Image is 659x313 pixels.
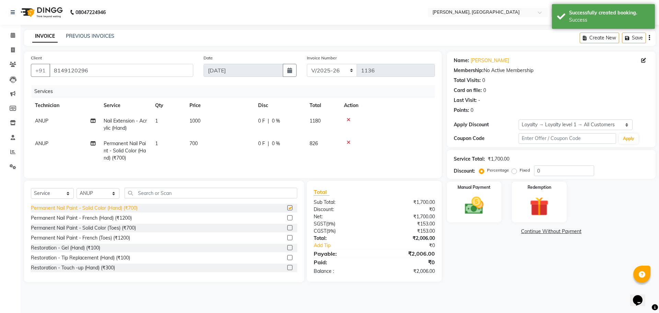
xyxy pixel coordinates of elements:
[125,188,297,198] input: Search or Scan
[374,235,440,242] div: ₹2,006.00
[309,258,374,266] div: Paid:
[454,155,485,163] div: Service Total:
[454,107,469,114] div: Points:
[268,117,269,125] span: |
[185,98,254,113] th: Price
[309,242,385,249] a: Add Tip
[310,140,318,147] span: 826
[519,133,616,144] input: Enter Offer / Coupon Code
[31,244,100,252] div: Restoration - Gel (Hand) (₹100)
[630,286,652,306] iframe: chat widget
[314,228,326,234] span: CGST
[459,195,490,217] img: _cash.svg
[309,220,374,228] div: ( )
[327,221,334,227] span: 9%
[454,97,477,104] div: Last Visit:
[454,135,519,142] div: Coupon Code
[374,213,440,220] div: ₹1,700.00
[454,67,649,74] div: No Active Membership
[258,117,265,125] span: 0 F
[314,221,326,227] span: SGST
[528,184,551,190] label: Redemption
[151,98,185,113] th: Qty
[31,205,138,212] div: Permanent Nail Paint - Solid Color (Hand) (₹700)
[268,140,269,147] span: |
[272,140,280,147] span: 0 %
[454,167,475,175] div: Discount:
[458,184,490,190] label: Manual Payment
[619,134,638,144] button: Apply
[189,140,198,147] span: 700
[31,264,115,271] div: Restoration - Touch -up (Hand) (₹300)
[258,140,265,147] span: 0 F
[524,195,555,218] img: _gift.svg
[471,107,473,114] div: 0
[309,206,374,213] div: Discount:
[454,57,469,64] div: Name:
[487,167,509,173] label: Percentage
[104,140,146,161] span: Permanent Nail Paint - Solid Color (Hand) (₹700)
[340,98,435,113] th: Action
[580,33,619,43] button: Create New
[374,228,440,235] div: ₹153.00
[448,228,654,235] a: Continue Without Payment
[305,98,340,113] th: Total
[32,85,440,98] div: Services
[189,118,200,124] span: 1000
[31,64,50,77] button: +91
[309,235,374,242] div: Total:
[374,258,440,266] div: ₹0
[622,33,646,43] button: Save
[483,87,486,94] div: 0
[100,98,151,113] th: Service
[310,118,321,124] span: 1180
[374,206,440,213] div: ₹0
[309,213,374,220] div: Net:
[309,250,374,258] div: Payable:
[309,199,374,206] div: Sub Total:
[520,167,530,173] label: Fixed
[454,77,481,84] div: Total Visits:
[374,220,440,228] div: ₹153.00
[76,3,106,22] b: 08047224946
[155,140,158,147] span: 1
[155,118,158,124] span: 1
[31,254,130,262] div: Restoration - Tip Replacement (Hand) (₹100)
[482,77,485,84] div: 0
[204,55,213,61] label: Date
[272,117,280,125] span: 0 %
[49,64,193,77] input: Search by Name/Mobile/Email/Code
[104,118,147,131] span: Nail Extension - Acrylic (Hand)
[328,228,334,234] span: 9%
[31,224,136,232] div: Permanent Nail Paint - Solid Color (Toes) (₹700)
[374,250,440,258] div: ₹2,006.00
[254,98,305,113] th: Disc
[31,98,100,113] th: Technician
[454,121,519,128] div: Apply Discount
[314,188,329,196] span: Total
[374,268,440,275] div: ₹2,006.00
[31,55,42,61] label: Client
[31,215,132,222] div: Permanent Nail Paint - French (Hand) (₹1200)
[18,3,65,22] img: logo
[471,57,509,64] a: [PERSON_NAME]
[32,30,58,43] a: INVOICE
[454,67,484,74] div: Membership:
[488,155,509,163] div: ₹1,700.00
[307,55,337,61] label: Invoice Number
[374,199,440,206] div: ₹1,700.00
[569,16,650,24] div: Success
[309,268,374,275] div: Balance :
[35,118,48,124] span: ANUP
[454,87,482,94] div: Card on file:
[385,242,440,249] div: ₹0
[35,140,48,147] span: ANUP
[478,97,480,104] div: -
[66,33,114,39] a: PREVIOUS INVOICES
[569,9,650,16] div: Successfully created booking.
[309,228,374,235] div: ( )
[31,234,130,242] div: Permanent Nail Paint - French (Toes) (₹1200)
